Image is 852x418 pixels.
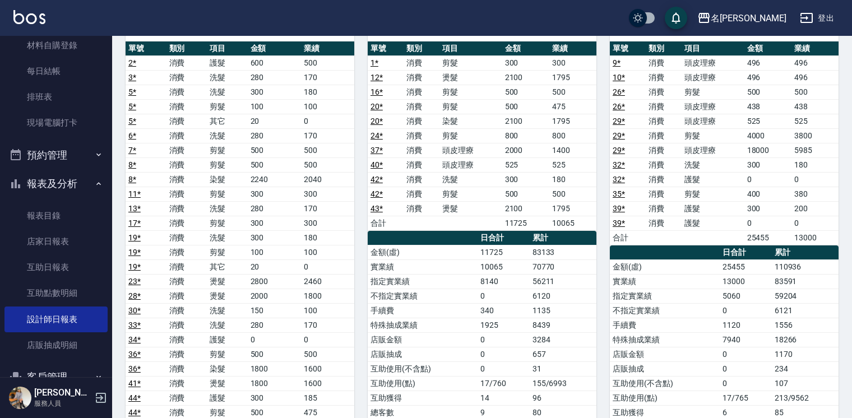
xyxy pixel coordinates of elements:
[791,157,839,172] td: 180
[166,391,207,405] td: 消費
[166,187,207,201] td: 消費
[791,143,839,157] td: 5985
[248,274,301,289] td: 2800
[166,41,207,56] th: 類別
[301,216,354,230] td: 300
[207,361,248,376] td: 染髮
[791,70,839,85] td: 496
[301,361,354,376] td: 1600
[248,332,301,347] td: 0
[4,332,108,358] a: 店販抽成明細
[478,289,530,303] td: 0
[772,259,839,274] td: 110936
[646,201,682,216] td: 消費
[404,114,439,128] td: 消費
[368,361,478,376] td: 互助使用(不含點)
[166,70,207,85] td: 消費
[646,85,682,99] td: 消費
[720,347,772,361] td: 0
[530,303,596,318] td: 1135
[791,172,839,187] td: 0
[772,274,839,289] td: 83591
[368,259,478,274] td: 實業績
[478,361,530,376] td: 0
[610,391,720,405] td: 互助使用(點)
[646,114,682,128] td: 消費
[610,318,720,332] td: 手續費
[772,332,839,347] td: 18266
[301,347,354,361] td: 500
[34,387,91,398] h5: [PERSON_NAME]
[166,85,207,99] td: 消費
[772,347,839,361] td: 1170
[791,85,839,99] td: 500
[248,201,301,216] td: 280
[4,229,108,254] a: 店家日報表
[166,332,207,347] td: 消費
[502,85,549,99] td: 500
[772,303,839,318] td: 6121
[610,274,720,289] td: 實業績
[682,157,744,172] td: 洗髮
[795,8,839,29] button: 登出
[166,245,207,259] td: 消費
[744,114,791,128] td: 525
[478,332,530,347] td: 0
[502,216,549,230] td: 11725
[207,376,248,391] td: 燙髮
[646,55,682,70] td: 消費
[478,231,530,245] th: 日合計
[207,99,248,114] td: 剪髮
[772,245,839,260] th: 累計
[744,187,791,201] td: 400
[502,143,549,157] td: 2000
[4,84,108,110] a: 排班表
[439,143,502,157] td: 頭皮理療
[478,347,530,361] td: 0
[530,347,596,361] td: 657
[248,172,301,187] td: 2240
[126,41,166,56] th: 單號
[368,289,478,303] td: 不指定實業績
[439,172,502,187] td: 洗髮
[166,289,207,303] td: 消費
[404,55,439,70] td: 消費
[207,259,248,274] td: 其它
[207,143,248,157] td: 剪髮
[530,376,596,391] td: 155/6993
[610,289,720,303] td: 指定實業績
[720,332,772,347] td: 7940
[610,376,720,391] td: 互助使用(不含點)
[301,55,354,70] td: 500
[744,128,791,143] td: 4000
[4,141,108,170] button: 預約管理
[720,303,772,318] td: 0
[301,70,354,85] td: 170
[646,41,682,56] th: 類別
[791,55,839,70] td: 496
[682,99,744,114] td: 頭皮理療
[530,361,596,376] td: 31
[248,245,301,259] td: 100
[248,157,301,172] td: 500
[404,99,439,114] td: 消費
[404,128,439,143] td: 消費
[682,128,744,143] td: 剪髮
[166,376,207,391] td: 消費
[248,187,301,201] td: 300
[368,332,478,347] td: 店販金額
[549,99,596,114] td: 475
[248,361,301,376] td: 1800
[301,332,354,347] td: 0
[4,254,108,280] a: 互助日報表
[502,187,549,201] td: 500
[744,201,791,216] td: 300
[478,376,530,391] td: 17/760
[248,99,301,114] td: 100
[301,376,354,391] td: 1600
[646,70,682,85] td: 消費
[207,187,248,201] td: 剪髮
[248,303,301,318] td: 150
[404,172,439,187] td: 消費
[248,318,301,332] td: 280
